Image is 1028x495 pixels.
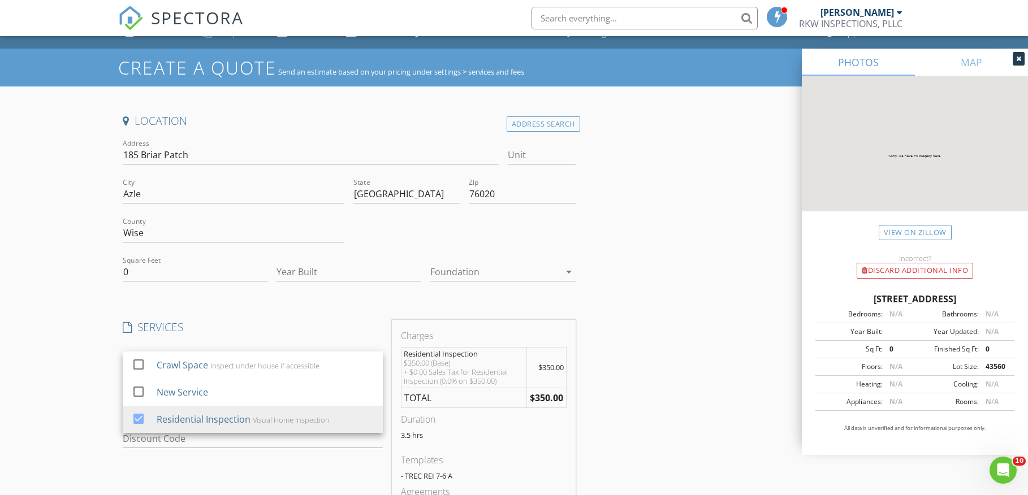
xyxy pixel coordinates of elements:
[986,379,999,389] span: N/A
[915,327,979,337] div: Year Updated:
[819,379,883,389] div: Heating:
[986,397,999,406] span: N/A
[278,67,524,77] span: Send an estimate based on your pricing under settings > services and fees
[819,362,883,372] div: Floors:
[401,329,566,342] div: Charges
[915,344,979,354] div: Finished Sq Ft:
[404,358,524,385] div: $350.00 (Base) + $0.00 Sales Tax for Residential Inspection (0.0% on $350.00)
[802,76,1028,238] img: streetview
[123,320,383,335] h4: SERVICES
[123,114,576,128] h4: Location
[815,292,1014,306] div: [STREET_ADDRESS]
[802,49,915,76] a: PHOTOS
[915,49,1028,76] a: MAP
[915,362,979,372] div: Lot Size:
[986,327,999,336] span: N/A
[979,362,1011,372] div: 43560
[889,362,902,371] span: N/A
[532,7,758,29] input: Search everything...
[889,397,902,406] span: N/A
[151,6,244,29] span: SPECTORA
[915,309,979,319] div: Bathrooms:
[819,309,883,319] div: Bedrooms:
[986,309,999,319] span: N/A
[819,344,883,354] div: Sq Ft:
[820,7,894,18] div: [PERSON_NAME]
[401,431,566,440] p: 3.5 hrs
[889,309,902,319] span: N/A
[404,349,524,358] div: Residential Inspection
[118,6,143,31] img: The Best Home Inspection Software - Spectora
[118,55,277,80] h1: Create a Quote
[990,457,1017,484] iframe: Intercom live chat
[815,424,1014,432] p: All data is unverified and for informational purposes only.
[401,388,527,408] td: TOTAL
[889,379,902,389] span: N/A
[253,415,330,424] div: Visual Home Inspection
[819,327,883,337] div: Year Built:
[157,358,208,372] div: Crawl Space
[401,453,566,467] div: Templates
[857,263,973,279] div: Discard Additional info
[879,225,952,240] a: View on Zillow
[562,265,576,279] i: arrow_drop_down
[401,471,566,480] div: - TREC REI 7-6 A
[915,397,979,407] div: Rooms:
[157,385,208,399] div: New Service
[1013,457,1026,466] span: 10
[123,429,383,448] input: Discount Code
[507,116,580,132] div: Address Search
[401,412,566,426] div: Duration
[118,15,244,39] a: SPECTORA
[915,379,979,389] div: Cooling:
[979,344,1011,354] div: 0
[157,412,250,426] div: Residential Inspection
[802,254,1028,263] div: Incorrect?
[883,344,915,354] div: 0
[799,18,902,29] div: RKW INSPECTIONS, PLLC
[538,362,564,372] span: $350.00
[210,361,319,370] div: Inspect under house if accessible
[530,392,563,404] strong: $350.00
[819,397,883,407] div: Appliances:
